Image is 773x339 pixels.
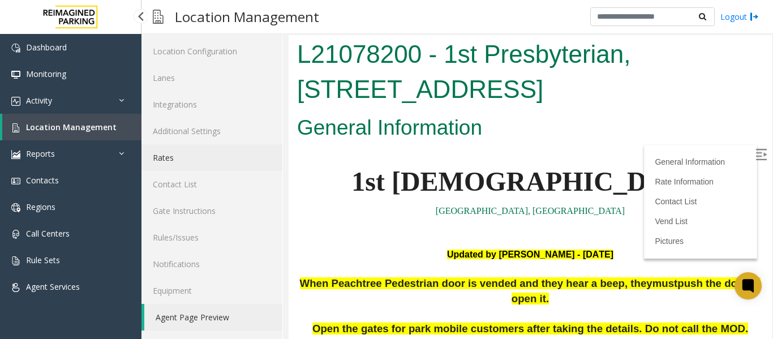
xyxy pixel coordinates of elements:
[366,162,408,171] a: Contact List
[366,122,436,131] a: General Information
[8,78,475,108] h2: General Information
[144,304,282,331] a: Agent Page Preview
[26,255,60,265] span: Rule Sets
[141,91,282,118] a: Integrations
[141,224,282,251] a: Rules/Issues
[467,114,478,125] img: Open/Close Sidebar Menu
[11,256,20,265] img: 'icon'
[11,242,364,254] span: When Peachtree Pedestrian door is vended and they hear a beep, they
[26,122,117,132] span: Location Management
[63,131,420,161] span: 1st [DEMOGRAPHIC_DATA]
[11,283,20,292] img: 'icon'
[366,142,425,151] a: Rate Information
[11,230,20,239] img: 'icon'
[141,144,282,171] a: Rates
[223,242,473,269] span: push the door to open it.
[147,171,336,181] a: [GEOGRAPHIC_DATA], [GEOGRAPHIC_DATA]
[153,3,164,31] img: pageIcon
[366,182,399,191] a: Vend List
[11,123,20,132] img: 'icon'
[169,3,325,31] h3: Location Management
[8,2,475,71] h1: L21078200 - 1st Presbyterian, [STREET_ADDRESS]
[141,198,282,224] a: Gate Instructions
[11,203,20,212] img: 'icon'
[26,175,59,186] span: Contacts
[11,44,20,53] img: 'icon'
[11,150,20,159] img: 'icon'
[141,277,282,304] a: Equipment
[26,228,70,239] span: Call Centers
[26,95,52,106] span: Activity
[26,148,55,159] span: Reports
[141,171,282,198] a: Contact List
[141,118,282,144] a: Additional Settings
[11,97,20,106] img: 'icon'
[26,68,66,79] span: Monitoring
[141,65,282,91] a: Lanes
[158,214,325,224] span: Updated by [PERSON_NAME] - [DATE]
[26,201,55,212] span: Regions
[366,201,395,211] a: Pictures
[11,177,20,186] img: 'icon'
[26,281,80,292] span: Agent Services
[141,251,282,277] a: Notifications
[750,11,759,23] img: logout
[364,242,389,254] span: must
[11,70,20,79] img: 'icon'
[141,38,282,65] a: Location Configuration
[26,42,67,53] span: Dashboard
[2,114,141,140] a: Location Management
[720,11,759,23] a: Logout
[24,287,459,299] span: Open the gates for park mobile customers after taking the details. Do not call the MOD.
